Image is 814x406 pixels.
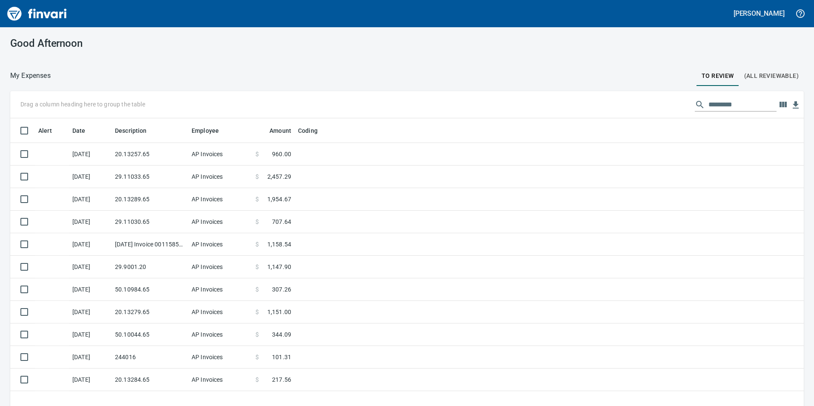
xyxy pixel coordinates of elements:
[69,166,112,188] td: [DATE]
[188,166,252,188] td: AP Invoices
[255,285,259,294] span: $
[69,256,112,278] td: [DATE]
[69,323,112,346] td: [DATE]
[69,211,112,233] td: [DATE]
[255,353,259,361] span: $
[72,126,97,136] span: Date
[789,99,802,112] button: Download table
[272,330,291,339] span: 344.09
[731,7,787,20] button: [PERSON_NAME]
[272,150,291,158] span: 960.00
[5,3,69,24] img: Finvari
[272,285,291,294] span: 307.26
[38,126,52,136] span: Alert
[188,233,252,256] td: AP Invoices
[69,301,112,323] td: [DATE]
[192,126,230,136] span: Employee
[112,369,188,391] td: 20.13284.65
[72,126,86,136] span: Date
[188,188,252,211] td: AP Invoices
[112,166,188,188] td: 29.11033.65
[255,375,259,384] span: $
[112,278,188,301] td: 50.10984.65
[744,71,799,81] span: (All Reviewable)
[69,369,112,391] td: [DATE]
[188,301,252,323] td: AP Invoices
[112,211,188,233] td: 29.11030.65
[112,256,188,278] td: 29.9001.20
[188,323,252,346] td: AP Invoices
[192,126,219,136] span: Employee
[20,100,145,109] p: Drag a column heading here to group the table
[38,126,63,136] span: Alert
[272,353,291,361] span: 101.31
[272,375,291,384] span: 217.56
[188,211,252,233] td: AP Invoices
[258,126,291,136] span: Amount
[188,278,252,301] td: AP Invoices
[188,346,252,369] td: AP Invoices
[112,301,188,323] td: 20.13279.65
[255,330,259,339] span: $
[69,233,112,256] td: [DATE]
[267,172,291,181] span: 2,457.29
[267,240,291,249] span: 1,158.54
[115,126,158,136] span: Description
[702,71,734,81] span: To Review
[10,71,51,81] nav: breadcrumb
[255,172,259,181] span: $
[69,188,112,211] td: [DATE]
[267,195,291,203] span: 1,954.67
[272,217,291,226] span: 707.64
[298,126,318,136] span: Coding
[112,188,188,211] td: 20.13289.65
[69,346,112,369] td: [DATE]
[255,150,259,158] span: $
[69,278,112,301] td: [DATE]
[112,346,188,369] td: 244016
[10,37,261,49] h3: Good Afternoon
[188,143,252,166] td: AP Invoices
[112,323,188,346] td: 50.10044.65
[255,240,259,249] span: $
[267,308,291,316] span: 1,151.00
[255,263,259,271] span: $
[115,126,147,136] span: Description
[69,143,112,166] td: [DATE]
[777,98,789,111] button: Choose columns to display
[112,233,188,256] td: [DATE] Invoice 001158533-0 from Cessco Inc (1-10167)
[255,217,259,226] span: $
[269,126,291,136] span: Amount
[188,369,252,391] td: AP Invoices
[734,9,785,18] h5: [PERSON_NAME]
[188,256,252,278] td: AP Invoices
[267,263,291,271] span: 1,147.90
[255,195,259,203] span: $
[298,126,329,136] span: Coding
[255,308,259,316] span: $
[112,143,188,166] td: 20.13257.65
[10,71,51,81] p: My Expenses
